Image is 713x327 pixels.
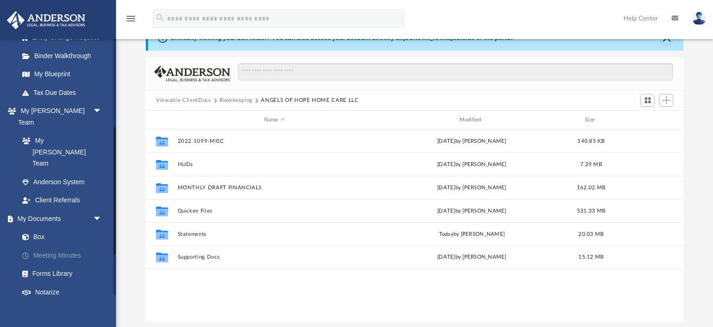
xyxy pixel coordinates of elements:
span: arrow_drop_down [93,209,111,228]
div: [DATE] by [PERSON_NAME] [375,160,569,169]
img: Anderson Advisors Platinum Portal [4,11,88,29]
span: 162.02 MB [577,185,605,190]
div: id [150,116,173,124]
a: Forms Library [13,265,111,283]
button: HUDs [178,161,371,167]
a: My Blueprint [13,65,111,84]
i: menu [125,13,136,24]
button: Supporting Docs [178,254,371,260]
a: Notarize [13,283,116,301]
a: Box [13,228,111,247]
button: Switch to Grid View [641,94,655,107]
button: ANGELS OF HOPE HOME CARE LLC [261,96,358,105]
span: 15.12 MB [579,254,604,260]
span: arrow_drop_down [93,102,111,121]
span: 531.33 MB [577,208,605,214]
div: by [PERSON_NAME] [375,230,569,239]
div: Name [177,116,371,124]
img: User Pic [692,12,706,25]
button: 2022 1099-MISC [178,138,371,144]
div: Modified [375,116,569,124]
input: Search files and folders [238,63,673,81]
a: Meeting Minutes [13,246,116,265]
a: Anderson System [13,173,111,191]
span: today [439,232,454,237]
span: 7.29 MB [580,162,602,167]
button: Statements [178,231,371,237]
a: My [PERSON_NAME] Teamarrow_drop_down [6,102,111,132]
div: id [614,116,679,124]
a: Client Referrals [13,191,111,210]
a: menu [125,18,136,24]
button: Bookkeeping [220,96,253,105]
div: Size [573,116,610,124]
div: [DATE] by [PERSON_NAME] [375,207,569,215]
button: Add [659,94,673,107]
div: [DATE] by [PERSON_NAME] [375,184,569,192]
button: MONTHLY DRAFT FINANCIALS [178,185,371,191]
div: [DATE] by [PERSON_NAME] [375,253,569,261]
a: My [PERSON_NAME] Team [13,132,107,173]
span: 20.03 MB [579,232,604,237]
a: [DOMAIN_NAME] [403,34,453,41]
span: 140.85 KB [578,139,605,144]
a: Tax Due Dates [13,83,116,102]
i: search [155,13,165,23]
button: Viewable-ClientDocs [156,96,211,105]
button: Quicken Files [178,208,371,214]
div: [DATE] by [PERSON_NAME] [375,137,569,146]
div: grid [146,129,683,322]
a: My Documentsarrow_drop_down [6,209,116,228]
a: Binder Walkthrough [13,47,116,65]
